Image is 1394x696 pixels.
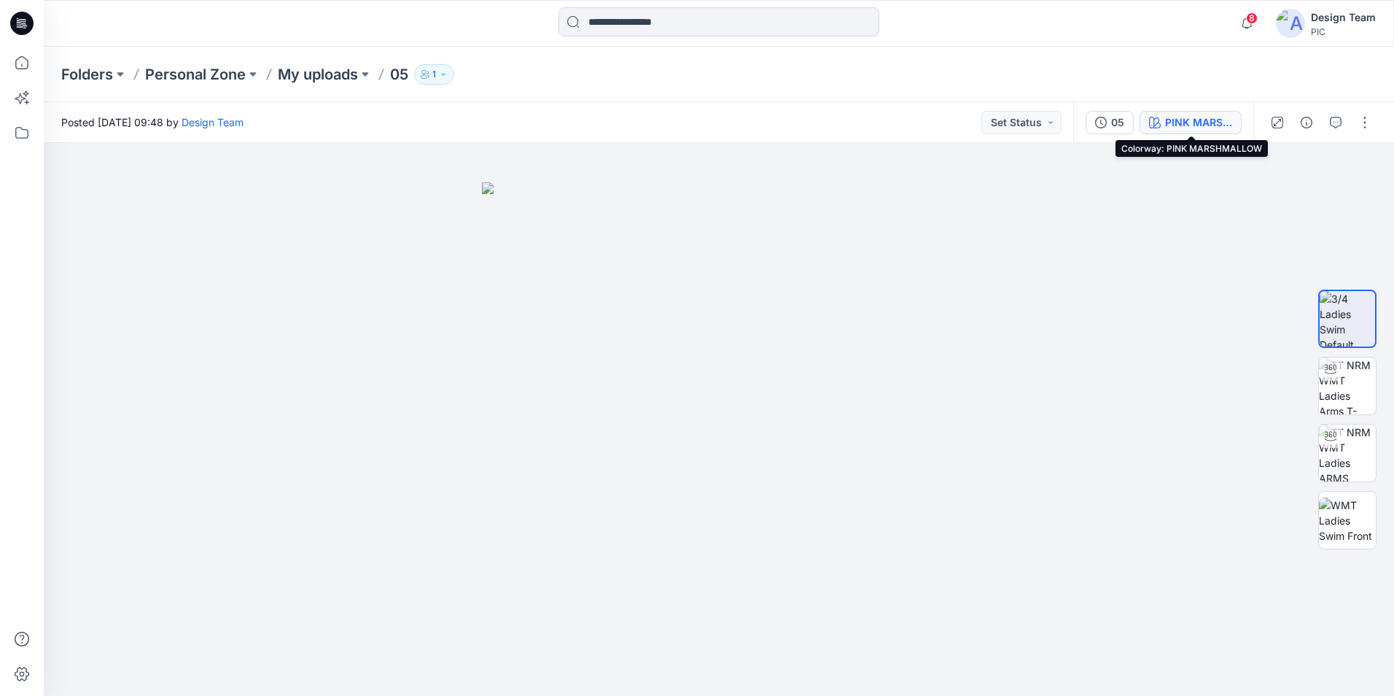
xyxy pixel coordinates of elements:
img: TT NRM WMT Ladies Arms T-POSE [1319,357,1376,414]
div: PIC [1311,26,1376,37]
span: 8 [1246,12,1258,24]
img: eyJhbGciOiJIUzI1NiIsImtpZCI6IjAiLCJzbHQiOiJzZXMiLCJ0eXAiOiJKV1QifQ.eyJkYXRhIjp7InR5cGUiOiJzdG9yYW... [482,182,956,696]
div: 05 [1111,115,1124,131]
a: Design Team [182,116,244,128]
div: Design Team [1311,9,1376,26]
a: Folders [61,64,113,85]
a: My uploads [278,64,358,85]
button: Details [1295,111,1318,134]
img: TT NRM WMT Ladies ARMS DOWN [1319,425,1376,482]
div: PINK MARSHMALLOW [1165,115,1232,131]
button: 05 [1086,111,1134,134]
p: 1 [432,66,436,82]
p: 05 [390,64,408,85]
button: PINK MARSHMALLOW [1140,111,1242,134]
span: Posted [DATE] 09:48 by [61,115,244,130]
img: WMT Ladies Swim Front [1319,498,1376,544]
button: 1 [414,64,454,85]
img: 3/4 Ladies Swim Default [1320,291,1375,347]
a: Personal Zone [145,64,246,85]
img: avatar [1276,9,1305,38]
